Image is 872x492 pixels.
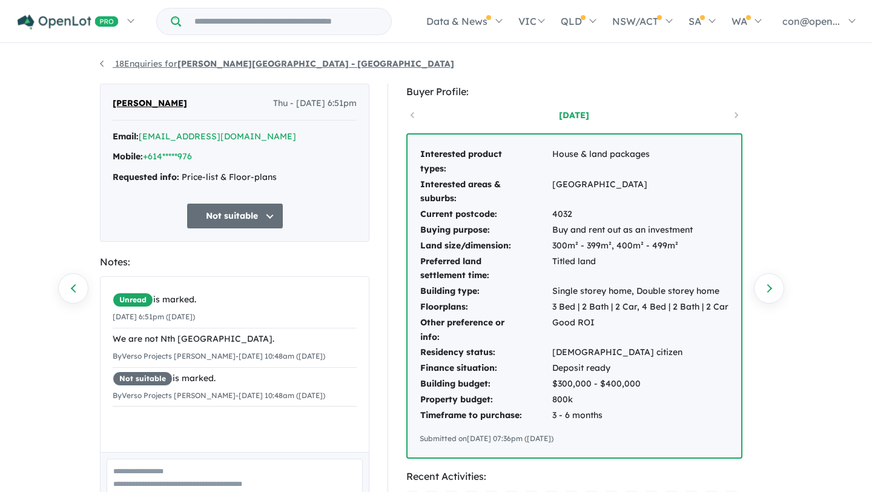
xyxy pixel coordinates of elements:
strong: Requested info: [113,171,179,182]
a: [EMAIL_ADDRESS][DOMAIN_NAME] [139,131,296,142]
div: Notes: [100,254,369,270]
td: Preferred land settlement time: [420,254,552,284]
div: Submitted on [DATE] 07:36pm ([DATE]) [420,433,729,445]
td: [GEOGRAPHIC_DATA] [552,177,729,207]
div: Recent Activities: [406,468,742,485]
strong: Mobile: [113,151,143,162]
td: Interested areas & suburbs: [420,177,552,207]
td: Timeframe to purchase: [420,408,552,424]
small: By Verso Projects [PERSON_NAME] - [DATE] 10:48am ([DATE]) [113,391,325,400]
td: Deposit ready [552,361,729,376]
td: Buy and rent out as an investment [552,222,729,238]
div: We are not Nth [GEOGRAPHIC_DATA]. [113,332,357,347]
span: Unread [113,293,153,307]
td: Current postcode: [420,207,552,222]
span: [PERSON_NAME] [113,96,187,111]
small: [DATE] 6:51pm ([DATE]) [113,312,195,321]
td: Good ROI [552,315,729,345]
img: Openlot PRO Logo White [18,15,119,30]
small: By Verso Projects [PERSON_NAME] - [DATE] 10:48am ([DATE]) [113,351,325,361]
span: Not suitable [113,371,173,386]
td: Buying purpose: [420,222,552,238]
td: Residency status: [420,345,552,361]
div: Buyer Profile: [406,84,742,100]
td: Interested product types: [420,147,552,177]
nav: breadcrumb [100,57,772,71]
strong: [PERSON_NAME][GEOGRAPHIC_DATA] - [GEOGRAPHIC_DATA] [177,58,454,69]
div: Price-list & Floor-plans [113,170,357,185]
td: Building type: [420,284,552,299]
td: Titled land [552,254,729,284]
a: [DATE] [523,109,626,121]
td: $300,000 - $400,000 [552,376,729,392]
td: 800k [552,392,729,408]
td: 3 Bed | 2 Bath | 2 Car, 4 Bed | 2 Bath | 2 Car [552,299,729,315]
div: is marked. [113,293,357,307]
td: House & land packages [552,147,729,177]
strong: Email: [113,131,139,142]
td: Floorplans: [420,299,552,315]
td: 3 - 6 months [552,408,729,424]
div: is marked. [113,371,357,386]
td: Property budget: [420,392,552,408]
input: Try estate name, suburb, builder or developer [183,8,389,35]
td: 300m² - 399m², 400m² - 499m² [552,238,729,254]
button: Not suitable [187,203,283,229]
td: Other preference or info: [420,315,552,345]
td: Finance situation: [420,361,552,376]
td: Building budget: [420,376,552,392]
td: Single storey home, Double storey home [552,284,729,299]
td: 4032 [552,207,729,222]
span: Thu - [DATE] 6:51pm [273,96,357,111]
td: Land size/dimension: [420,238,552,254]
a: 18Enquiries for[PERSON_NAME][GEOGRAPHIC_DATA] - [GEOGRAPHIC_DATA] [100,58,454,69]
td: [DEMOGRAPHIC_DATA] citizen [552,345,729,361]
span: con@open... [782,15,840,27]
